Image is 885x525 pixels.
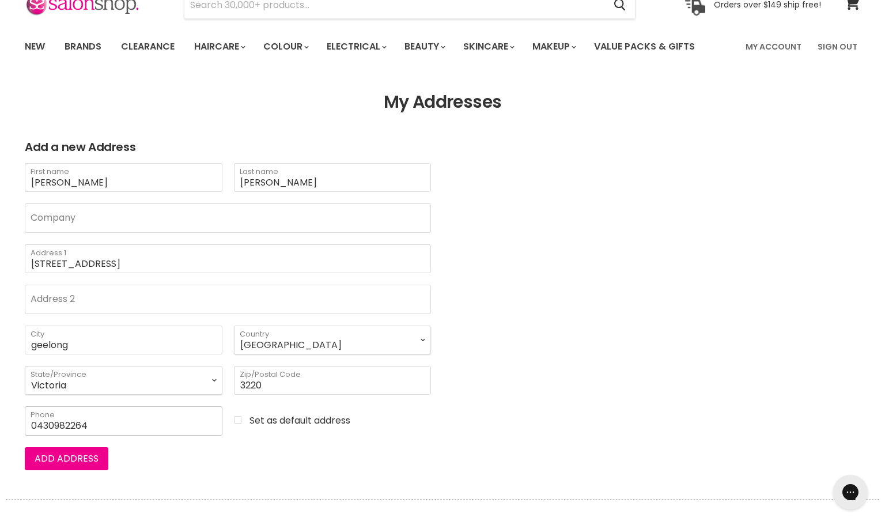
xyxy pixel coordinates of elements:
a: Brands [56,35,110,59]
button: Add address [25,447,108,470]
a: Value Packs & Gifts [585,35,704,59]
a: Skincare [455,35,521,59]
a: Beauty [396,35,452,59]
a: Clearance [112,35,183,59]
h1: My Addresses [25,92,860,112]
a: New [16,35,54,59]
iframe: Gorgias live chat messenger [827,471,873,513]
a: Sign Out [811,35,864,59]
nav: Main [10,30,875,63]
a: Electrical [318,35,394,59]
a: Makeup [524,35,583,59]
a: My Account [739,35,808,59]
a: Haircare [186,35,252,59]
ul: Main menu [16,30,721,63]
a: Colour [255,35,316,59]
h2: Add a new Address [25,141,431,154]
